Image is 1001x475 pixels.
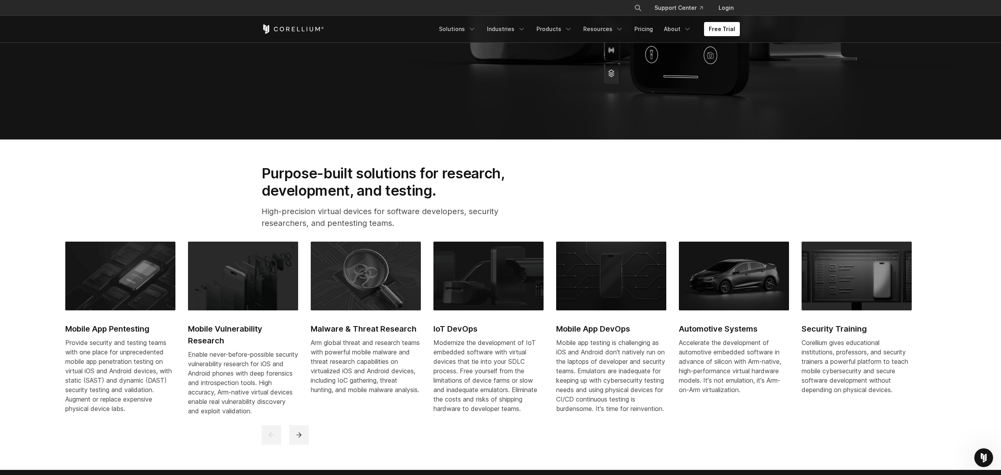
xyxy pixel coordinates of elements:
p: Accelerate the development of automotive embedded software in advance of silicon with Arm-native,... [679,338,789,394]
a: Support Center [648,1,709,15]
img: Mobile Vulnerability Research [188,242,298,310]
h2: Purpose-built solutions for research, development, and testing. [262,165,530,200]
a: IoT DevOps IoT DevOps Modernize the development of IoT embedded software with virtual devices tha... [433,242,544,422]
a: Industries [482,22,530,36]
img: Malware & Threat Research [311,242,421,310]
div: Navigation Menu [625,1,740,15]
button: previous [262,425,281,445]
div: Navigation Menu [434,22,740,36]
div: Modernize the development of IoT embedded software with virtual devices that tie into your SDLC p... [433,338,544,413]
button: next [289,425,309,445]
a: Malware & Threat Research Malware & Threat Research Arm global threat and research teams with pow... [311,242,421,403]
a: Mobile App Pentesting Mobile App Pentesting Provide security and testing teams with one place for... [65,242,175,422]
p: Corellium gives educational institutions, professors, and security trainers a powerful platform t... [802,338,912,394]
img: Mobile App DevOps [556,242,666,310]
a: Resources [579,22,628,36]
img: IoT DevOps [433,242,544,310]
a: Mobile Vulnerability Research Mobile Vulnerability Research Enable never-before-possible security... [188,242,298,425]
h2: IoT DevOps [433,323,544,335]
div: Enable never-before-possible security vulnerability research for iOS and Android phones with deep... [188,350,298,416]
div: Mobile app testing is challenging as iOS and Android don't natively run on the laptops of develop... [556,338,666,413]
a: About [659,22,696,36]
p: High-precision virtual devices for software developers, security researchers, and pentesting teams. [262,205,530,229]
h2: Automotive Systems [679,323,789,335]
img: Automotive Systems [679,242,789,310]
a: Login [712,1,740,15]
button: Search [631,1,645,15]
a: Pricing [630,22,658,36]
h2: Malware & Threat Research [311,323,421,335]
iframe: Intercom live chat [974,448,993,467]
img: Black UI showing checklist interface and iPhone mockup, symbolizing mobile app testing and vulner... [802,242,912,310]
h2: Mobile App Pentesting [65,323,175,335]
div: Arm global threat and research teams with powerful mobile malware and threat research capabilitie... [311,338,421,394]
h2: Mobile Vulnerability Research [188,323,298,347]
h2: Mobile App DevOps [556,323,666,335]
a: Free Trial [704,22,740,36]
a: Products [532,22,577,36]
h2: Security Training [802,323,912,335]
a: Corellium Home [262,24,324,34]
a: Solutions [434,22,481,36]
img: Mobile App Pentesting [65,242,175,310]
div: Provide security and testing teams with one place for unprecedented mobile app penetration testin... [65,338,175,413]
